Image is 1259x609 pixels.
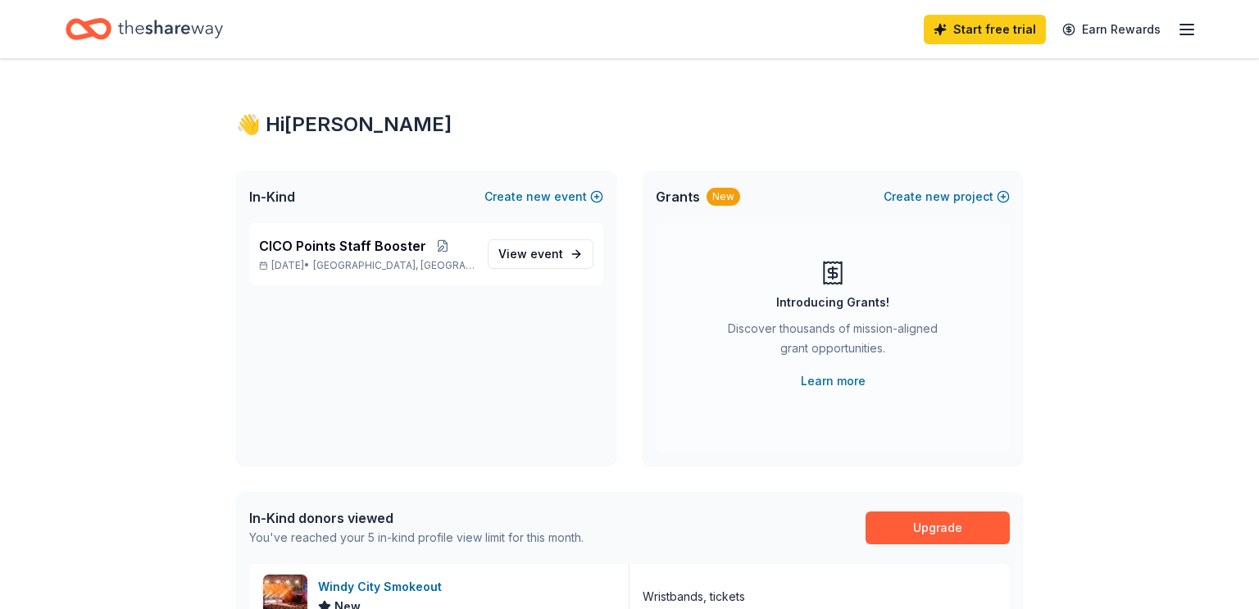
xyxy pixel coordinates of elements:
div: Wristbands, tickets [643,587,745,607]
span: event [530,247,563,261]
span: new [925,187,950,207]
a: Upgrade [866,511,1010,544]
a: Earn Rewards [1052,15,1170,44]
button: Createnewevent [484,187,603,207]
a: Home [66,10,223,48]
div: 👋 Hi [PERSON_NAME] [236,111,1023,138]
span: Grants [656,187,700,207]
span: new [526,187,551,207]
div: In-Kind donors viewed [249,508,584,528]
div: Introducing Grants! [776,293,889,312]
span: In-Kind [249,187,295,207]
a: Learn more [801,371,866,391]
div: Discover thousands of mission-aligned grant opportunities. [721,319,944,365]
span: View [498,244,563,264]
a: View event [488,239,593,269]
button: Createnewproject [884,187,1010,207]
div: New [707,188,740,206]
span: [GEOGRAPHIC_DATA], [GEOGRAPHIC_DATA] [313,259,475,272]
p: [DATE] • [259,259,475,272]
div: You've reached your 5 in-kind profile view limit for this month. [249,528,584,548]
a: Start free trial [924,15,1046,44]
span: CICO Points Staff Booster [259,236,426,256]
div: Windy City Smokeout [318,577,448,597]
